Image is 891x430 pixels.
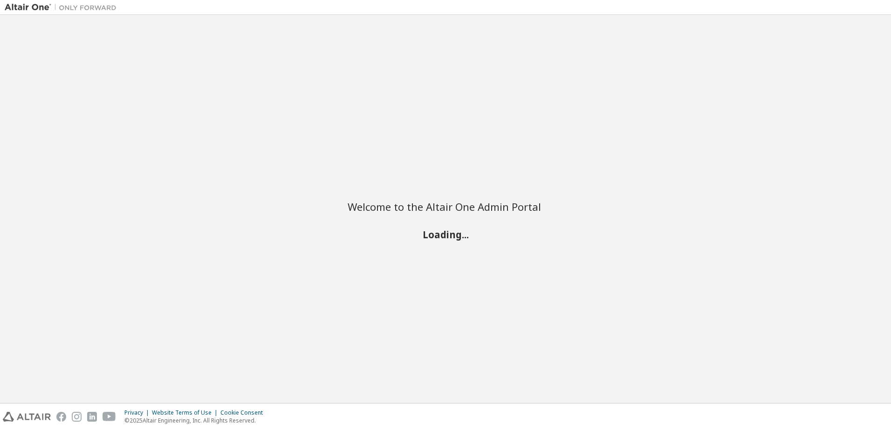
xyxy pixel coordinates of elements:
[3,412,51,422] img: altair_logo.svg
[56,412,66,422] img: facebook.svg
[124,409,152,417] div: Privacy
[87,412,97,422] img: linkedin.svg
[103,412,116,422] img: youtube.svg
[124,417,268,424] p: © 2025 Altair Engineering, Inc. All Rights Reserved.
[348,200,543,213] h2: Welcome to the Altair One Admin Portal
[348,228,543,241] h2: Loading...
[5,3,121,12] img: Altair One
[72,412,82,422] img: instagram.svg
[152,409,220,417] div: Website Terms of Use
[220,409,268,417] div: Cookie Consent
